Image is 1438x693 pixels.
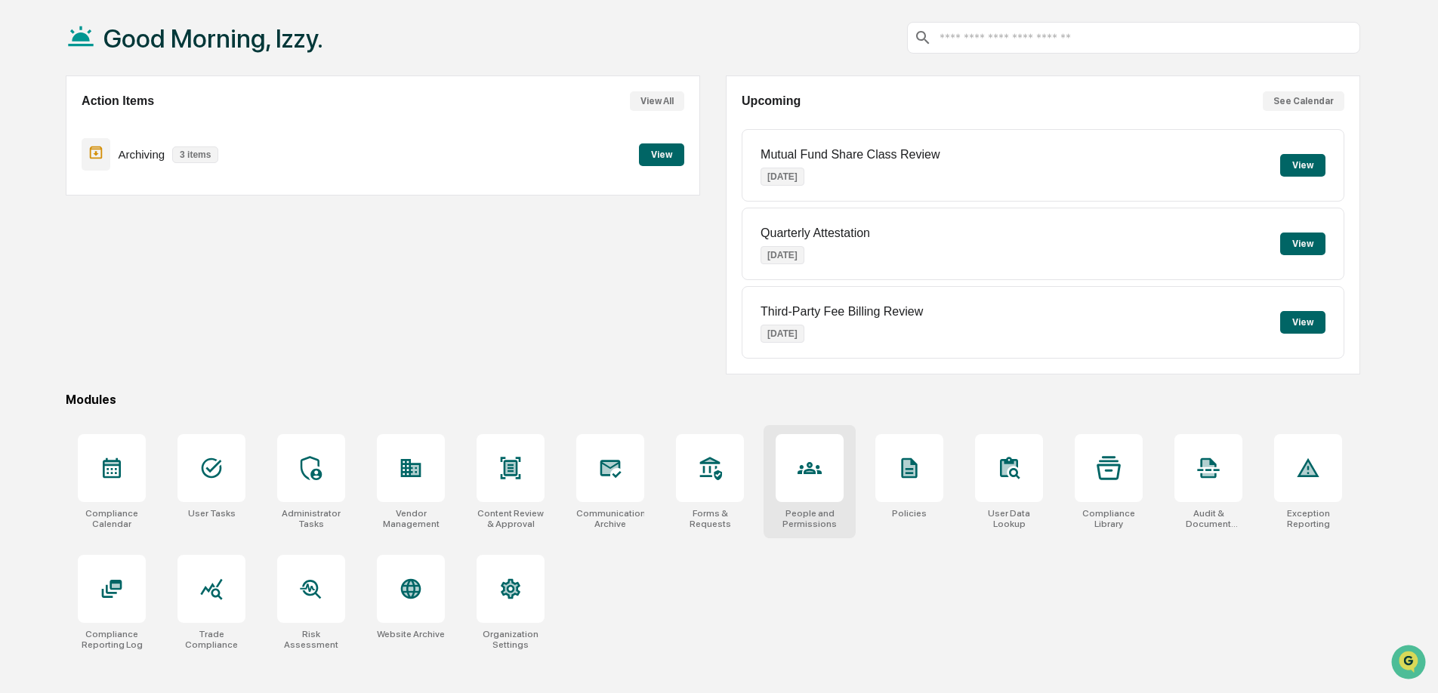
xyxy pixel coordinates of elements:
button: View [1280,154,1325,177]
iframe: Open customer support [1390,643,1430,684]
span: Data Lookup [30,219,95,234]
div: Forms & Requests [676,508,744,529]
h2: Action Items [82,94,154,108]
div: Risk Assessment [277,629,345,650]
div: Administrator Tasks [277,508,345,529]
div: Content Review & Approval [477,508,545,529]
a: 🔎Data Lookup [9,213,101,240]
a: Powered byPylon [106,255,183,267]
a: View [639,146,684,161]
div: Exception Reporting [1274,508,1342,529]
span: Pylon [150,256,183,267]
h2: Upcoming [742,94,801,108]
img: 1746055101610-c473b297-6a78-478c-a979-82029cc54cd1 [15,115,42,143]
div: Compliance Calendar [78,508,146,529]
div: User Tasks [188,508,236,519]
button: See Calendar [1263,91,1344,111]
p: [DATE] [761,325,804,343]
div: 🔎 [15,220,27,233]
div: Vendor Management [377,508,445,529]
div: User Data Lookup [975,508,1043,529]
div: 🖐️ [15,192,27,204]
div: People and Permissions [776,508,844,529]
div: Policies [892,508,927,519]
div: Organization Settings [477,629,545,650]
div: Audit & Document Logs [1174,508,1242,529]
button: Start new chat [257,120,275,138]
p: [DATE] [761,168,804,186]
div: Modules [66,393,1360,407]
span: Attestations [125,190,187,205]
p: Archiving [118,148,165,161]
p: How can we help? [15,32,275,56]
a: 🖐️Preclearance [9,184,103,211]
button: View All [630,91,684,111]
div: 🗄️ [110,192,122,204]
p: [DATE] [761,246,804,264]
div: Trade Compliance [177,629,245,650]
div: Communications Archive [576,508,644,529]
button: View [1280,233,1325,255]
p: Quarterly Attestation [761,226,870,240]
button: View [639,143,684,166]
div: Compliance Library [1075,508,1143,529]
div: Start new chat [51,115,248,131]
h1: Good Morning, Izzy. [103,23,323,54]
p: Third-Party Fee Billing Review [761,305,923,319]
button: View [1280,311,1325,334]
a: 🗄️Attestations [103,184,193,211]
p: 3 items [172,146,218,163]
div: Website Archive [377,629,445,639]
span: Preclearance [30,190,97,205]
p: Mutual Fund Share Class Review [761,148,940,162]
div: We're available if you need us! [51,131,191,143]
div: Compliance Reporting Log [78,629,146,650]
